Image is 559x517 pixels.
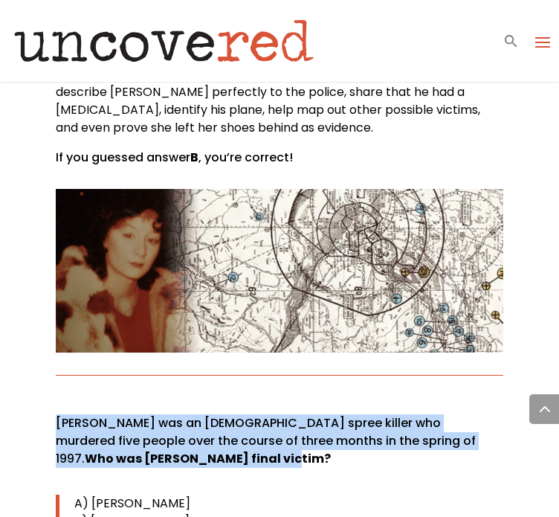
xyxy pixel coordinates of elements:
[190,149,198,166] strong: B
[74,495,190,512] span: A) [PERSON_NAME]
[56,149,503,167] p: If you guessed answer , you’re correct!
[85,450,331,467] b: Who was [PERSON_NAME] final victim?
[56,48,480,136] span: was arrested after survivor [PERSON_NAME] escaped his aircraft and flagged down a truck driver. S...
[56,48,503,149] p: :
[56,189,503,353] img: Screenshot 2023-02-22 at 11.31.54 AM
[56,414,503,480] p: [PERSON_NAME] was an [DEMOGRAPHIC_DATA] spree killer who murdered five people over the course of ...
